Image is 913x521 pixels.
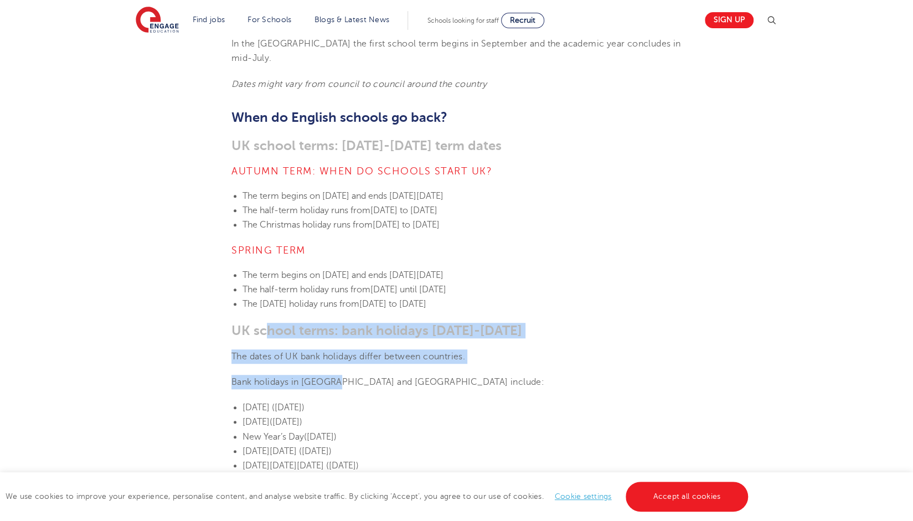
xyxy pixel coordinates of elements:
span: Recruit [510,16,535,24]
span: UK school terms: [DATE]-[DATE] term dates [231,138,502,153]
a: Find jobs [193,16,225,24]
h2: When do English schools go back? [231,108,682,127]
span: ([DATE]) [270,417,302,427]
a: Blogs & Latest News [314,16,390,24]
em: Dates might vary from council to council around the country [231,79,487,89]
a: Sign up [705,12,754,28]
span: [DATE] [243,403,270,412]
span: We use cookies to improve your experience, personalise content, and analyse website traffic. By c... [6,492,751,501]
span: The Christmas holiday runs from [243,220,373,230]
span: ([DATE]) [304,432,337,442]
span: UK school terms: bank holidays [DATE]-[DATE] [231,323,522,338]
span: The half-term holiday runs from [243,205,370,215]
span: [DATE] [243,417,270,427]
span: The [DATE] holiday runs from [243,299,359,309]
span: [DATE] to [DATE] [359,299,426,309]
a: Accept all cookies [626,482,749,512]
a: For Schools [247,16,291,24]
span: [DATE] until [DATE] [370,285,446,295]
span: The dates of UK bank holidays differ between countries. [231,352,465,362]
span: New Year’s Day [243,432,304,442]
span: [DATE] to [DATE] [370,205,437,215]
span: [DATE][DATE][DATE] ([DATE]) [243,461,359,471]
span: [DATE] to [DATE] [373,220,440,230]
span: The term begins on [243,191,320,201]
span: Spring term [231,245,306,256]
span: Schools looking for staff [427,17,499,24]
span: [DATE] and ends [DATE][DATE] [322,191,443,201]
span: [DATE][DATE] ([DATE]) [243,446,332,456]
a: Cookie settings [555,492,612,501]
span: Bank holidays in [GEOGRAPHIC_DATA] and [GEOGRAPHIC_DATA] include: [231,377,544,387]
img: Engage Education [136,7,179,34]
a: Recruit [501,13,544,28]
span: [DATE] and ends [DATE][DATE] [322,270,443,280]
span: The term begins on [243,270,320,280]
span: The half-term holiday runs from [243,285,370,295]
span: ([DATE]) [272,403,305,412]
span: Autumn term: When do schools start UK? [231,166,492,177]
